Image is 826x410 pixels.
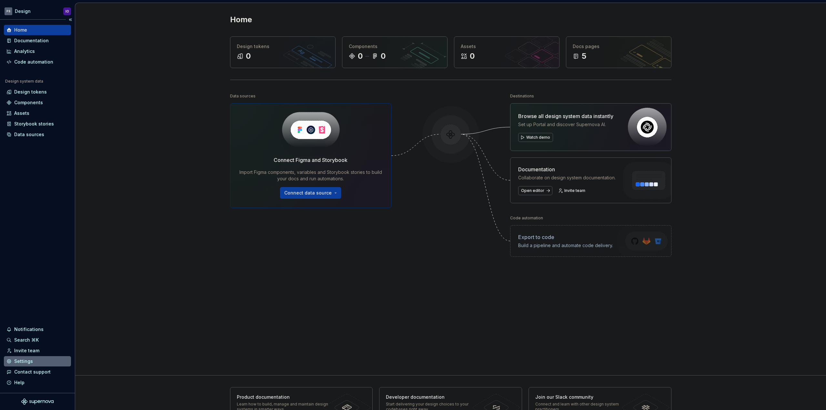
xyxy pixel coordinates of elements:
a: Analytics [4,46,71,56]
button: Contact support [4,367,71,377]
div: Design tokens [237,43,329,50]
div: Export to code [518,233,613,241]
div: Documentation [14,37,49,44]
div: Storybook stories [14,121,54,127]
div: Data sources [14,131,44,138]
div: Design [15,8,31,15]
a: Data sources [4,129,71,140]
a: Components [4,97,71,108]
span: Invite team [564,188,585,193]
div: Docs pages [573,43,665,50]
div: Analytics [14,48,35,55]
div: Design system data [5,79,43,84]
a: Open editor [518,186,552,195]
span: Open editor [521,188,544,193]
div: Components [349,43,441,50]
div: Notifications [14,326,44,333]
div: 0 [381,51,386,61]
a: Assets [4,108,71,118]
div: Assets [461,43,553,50]
a: Home [4,25,71,35]
h2: Home [230,15,252,25]
div: Build a pipeline and automate code delivery. [518,242,613,249]
button: Connect data source [280,187,341,199]
button: Collapse sidebar [66,15,75,24]
a: Invite team [4,345,71,356]
button: Watch demo [518,133,553,142]
button: Search ⌘K [4,335,71,345]
a: Design tokens0 [230,36,336,68]
div: Data sources [230,92,256,101]
div: Documentation [518,165,616,173]
a: Invite team [556,186,588,195]
div: 0 [470,51,475,61]
button: Help [4,377,71,388]
div: Destinations [510,92,534,101]
div: Search ⌘K [14,337,39,343]
div: Code automation [510,214,543,223]
div: Home [14,27,27,33]
div: Connect Figma and Storybook [274,156,348,164]
div: IO [65,9,69,14]
div: Assets [14,110,29,116]
span: Connect data source [284,190,332,196]
a: Components00 [342,36,448,68]
div: Invite team [14,347,39,354]
a: Assets0 [454,36,559,68]
button: Notifications [4,324,71,335]
button: PSDesignIO [1,4,74,18]
span: Watch demo [526,135,550,140]
div: Collaborate on design system documentation. [518,175,616,181]
div: Contact support [14,369,51,375]
div: Settings [14,358,33,365]
a: Design tokens [4,87,71,97]
div: Design tokens [14,89,47,95]
div: 5 [582,51,586,61]
a: Settings [4,356,71,366]
a: Documentation [4,35,71,46]
div: Developer documentation [386,394,480,400]
a: Storybook stories [4,119,71,129]
div: Import Figma components, variables and Storybook stories to build your docs and run automations. [239,169,382,182]
div: Set up Portal and discover Supernova AI. [518,121,613,128]
div: 0 [246,51,251,61]
svg: Supernova Logo [21,398,54,405]
div: Product documentation [237,394,331,400]
a: Docs pages5 [566,36,671,68]
div: 0 [358,51,363,61]
div: Join our Slack community [535,394,629,400]
div: Browse all design system data instantly [518,112,613,120]
a: Code automation [4,57,71,67]
div: PS [5,7,12,15]
div: Help [14,379,25,386]
div: Code automation [14,59,53,65]
div: Components [14,99,43,106]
